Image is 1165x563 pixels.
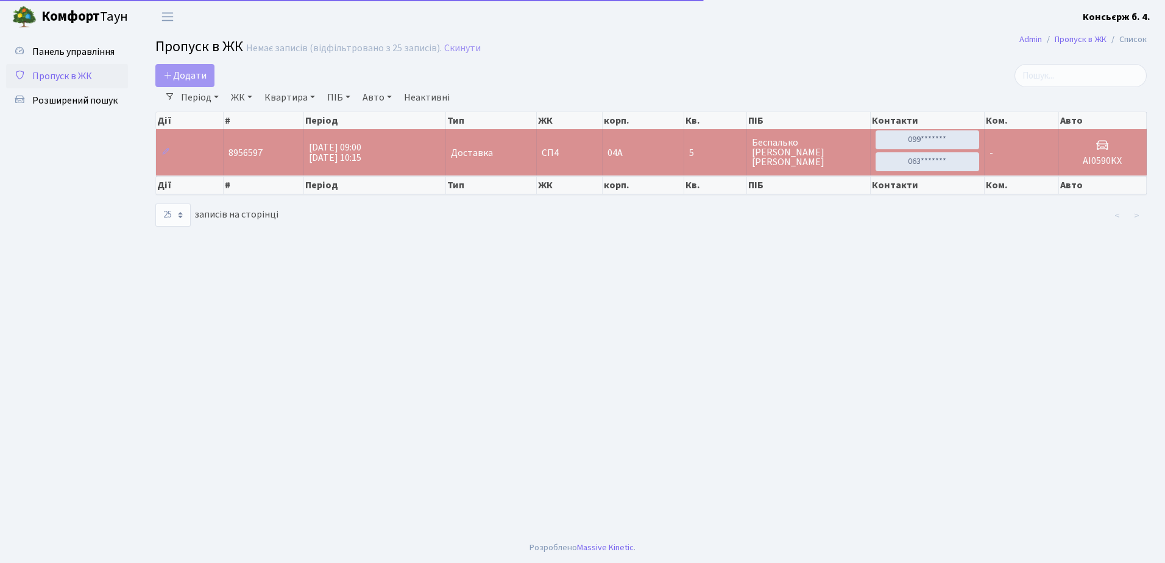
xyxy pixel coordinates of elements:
[32,69,92,83] span: Пропуск в ЖК
[1064,155,1141,167] h5: AI0590KX
[577,541,634,554] a: Massive Kinetic
[155,204,191,227] select: записів на сторінці
[1083,10,1150,24] a: Консьєрж б. 4.
[990,146,993,160] span: -
[224,112,304,129] th: #
[6,88,128,113] a: Розширений пошук
[1059,112,1147,129] th: Авто
[607,146,623,160] span: 04А
[176,87,224,108] a: Період
[1055,33,1107,46] a: Пропуск в ЖК
[309,141,361,165] span: [DATE] 09:00 [DATE] 10:15
[537,112,603,129] th: ЖК
[41,7,100,26] b: Комфорт
[871,112,985,129] th: Контакти
[451,148,493,158] span: Доставка
[689,148,741,158] span: 5
[155,64,214,87] a: Додати
[226,87,257,108] a: ЖК
[446,112,537,129] th: Тип
[163,69,207,82] span: Додати
[444,43,481,54] a: Скинути
[603,112,684,129] th: корп.
[1107,33,1147,46] li: Список
[752,138,865,167] span: Беспалько [PERSON_NAME] [PERSON_NAME]
[304,176,445,194] th: Період
[1001,27,1165,52] nav: breadcrumb
[152,7,183,27] button: Переключити навігацію
[156,176,224,194] th: Дії
[747,112,871,129] th: ПІБ
[32,94,118,107] span: Розширений пошук
[537,176,603,194] th: ЖК
[322,87,355,108] a: ПІБ
[542,148,597,158] span: СП4
[871,176,985,194] th: Контакти
[41,7,128,27] span: Таун
[228,146,263,160] span: 8956597
[1019,33,1042,46] a: Admin
[529,541,636,554] div: Розроблено .
[260,87,320,108] a: Квартира
[684,176,746,194] th: Кв.
[155,204,278,227] label: записів на сторінці
[224,176,304,194] th: #
[32,45,115,58] span: Панель управління
[1015,64,1147,87] input: Пошук...
[6,40,128,64] a: Панель управління
[12,5,37,29] img: logo.png
[603,176,684,194] th: корп.
[747,176,871,194] th: ПІБ
[304,112,445,129] th: Період
[156,112,224,129] th: Дії
[6,64,128,88] a: Пропуск в ЖК
[1059,176,1147,194] th: Авто
[358,87,397,108] a: Авто
[446,176,537,194] th: Тип
[985,176,1059,194] th: Ком.
[985,112,1059,129] th: Ком.
[155,36,243,57] span: Пропуск в ЖК
[399,87,455,108] a: Неактивні
[246,43,442,54] div: Немає записів (відфільтровано з 25 записів).
[684,112,746,129] th: Кв.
